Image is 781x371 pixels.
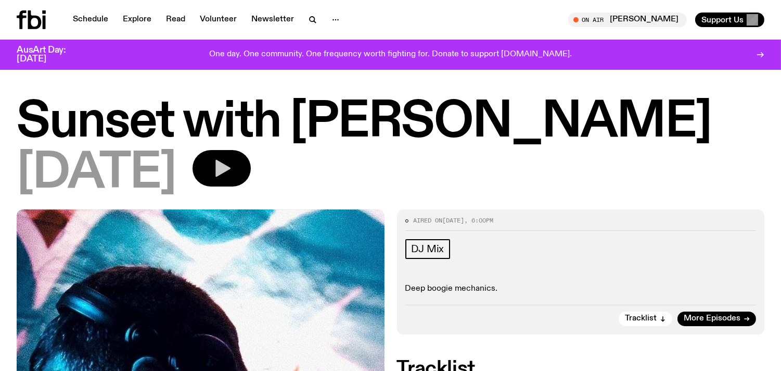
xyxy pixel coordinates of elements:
[194,13,243,27] a: Volunteer
[568,13,687,27] button: On Air[PERSON_NAME]
[443,216,465,225] span: [DATE]
[117,13,158,27] a: Explore
[245,13,300,27] a: Newsletter
[625,315,657,323] span: Tracklist
[619,312,672,326] button: Tracklist
[17,99,764,146] h1: Sunset with [PERSON_NAME]
[17,150,176,197] span: [DATE]
[405,284,757,294] p: Deep boogie mechanics.
[17,46,83,64] h3: AusArt Day: [DATE]
[695,13,764,27] button: Support Us
[209,50,572,59] p: One day. One community. One frequency worth fighting for. Donate to support [DOMAIN_NAME].
[160,13,191,27] a: Read
[412,243,444,255] span: DJ Mix
[465,216,494,225] span: , 6:00pm
[677,312,756,326] a: More Episodes
[684,315,740,323] span: More Episodes
[701,15,744,24] span: Support Us
[405,239,451,259] a: DJ Mix
[67,13,114,27] a: Schedule
[414,216,443,225] span: Aired on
